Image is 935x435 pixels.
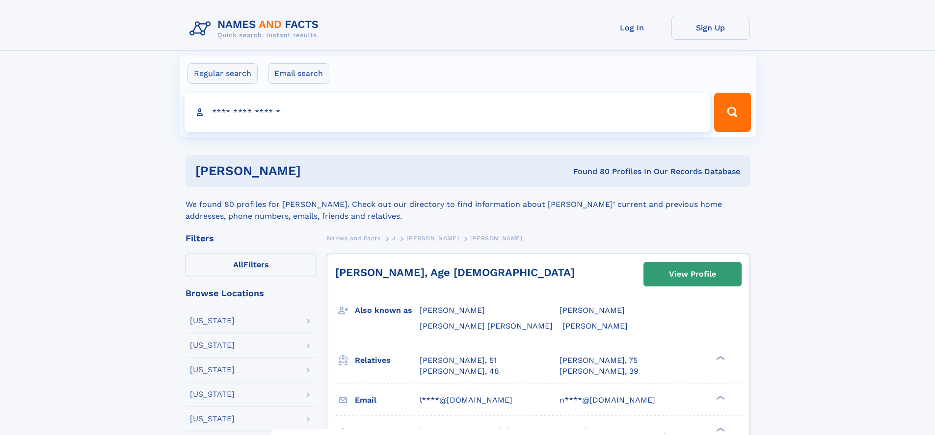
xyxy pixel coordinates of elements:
[420,355,497,366] a: [PERSON_NAME], 51
[233,260,243,269] span: All
[714,426,725,433] div: ❯
[420,306,485,315] span: [PERSON_NAME]
[406,235,459,242] span: [PERSON_NAME]
[714,93,750,132] button: Search Button
[406,232,459,244] a: [PERSON_NAME]
[186,254,317,277] label: Filters
[714,355,725,361] div: ❯
[185,93,710,132] input: search input
[327,232,381,244] a: Names and Facts
[268,63,329,84] label: Email search
[593,16,671,40] a: Log In
[355,352,420,369] h3: Relatives
[669,263,716,285] div: View Profile
[392,235,396,242] span: J
[420,366,499,377] a: [PERSON_NAME], 48
[560,366,639,377] a: [PERSON_NAME], 39
[560,306,625,315] span: [PERSON_NAME]
[335,266,575,279] a: [PERSON_NAME], Age [DEMOGRAPHIC_DATA]
[355,302,420,319] h3: Also known as
[562,321,628,331] span: [PERSON_NAME]
[187,63,258,84] label: Regular search
[671,16,750,40] a: Sign Up
[714,394,725,401] div: ❯
[644,262,741,286] a: View Profile
[470,235,523,242] span: [PERSON_NAME]
[560,355,638,366] a: [PERSON_NAME], 75
[190,341,235,349] div: [US_STATE]
[437,166,740,177] div: Found 80 Profiles In Our Records Database
[195,165,437,177] h1: [PERSON_NAME]
[190,390,235,398] div: [US_STATE]
[186,289,317,298] div: Browse Locations
[186,187,750,222] div: We found 80 profiles for [PERSON_NAME]. Check out our directory to find information about [PERSON...
[190,415,235,423] div: [US_STATE]
[190,317,235,325] div: [US_STATE]
[186,234,317,243] div: Filters
[420,321,553,331] span: [PERSON_NAME] [PERSON_NAME]
[392,232,396,244] a: J
[190,366,235,374] div: [US_STATE]
[355,392,420,409] h3: Email
[186,16,327,42] img: Logo Names and Facts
